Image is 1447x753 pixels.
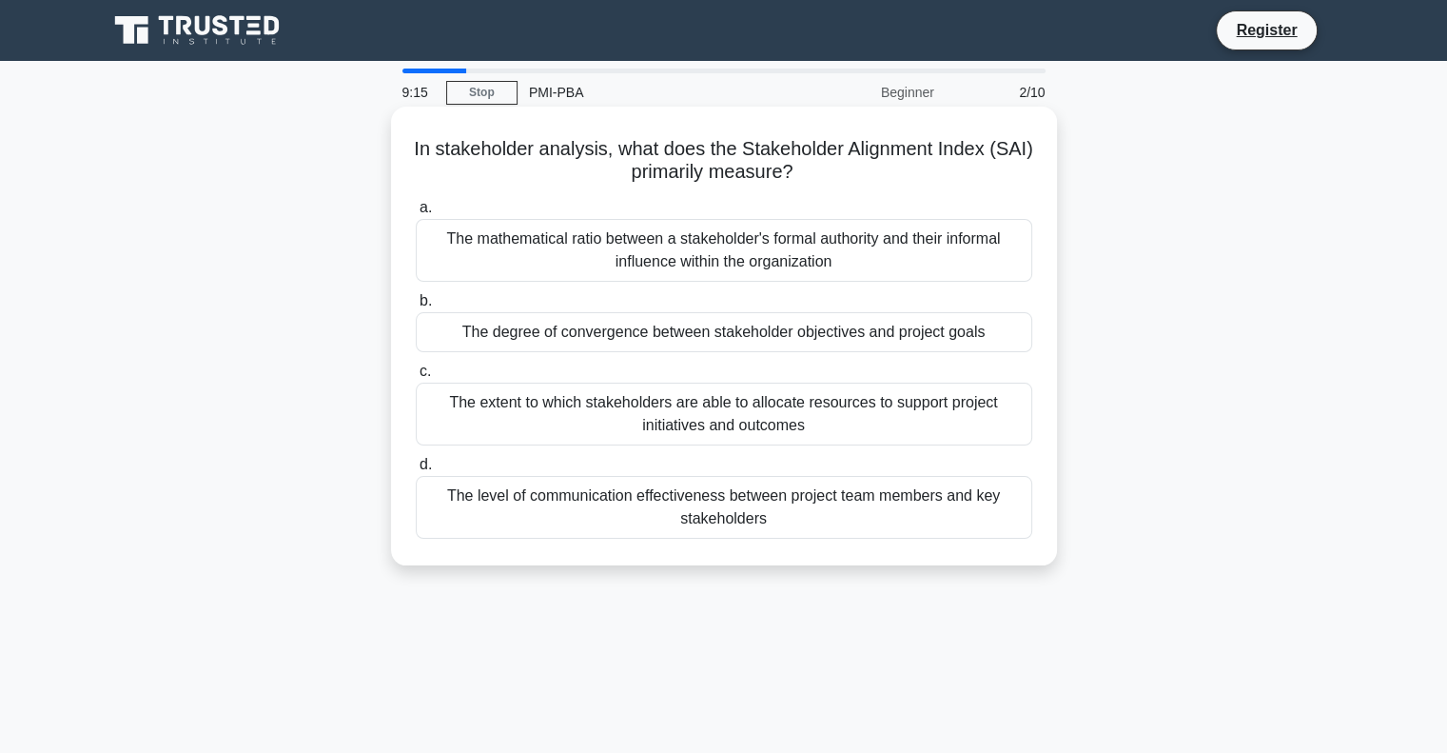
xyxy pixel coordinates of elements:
div: 9:15 [391,73,446,111]
div: The extent to which stakeholders are able to allocate resources to support project initiatives an... [416,383,1032,446]
div: PMI-PBA [518,73,779,111]
a: Register [1224,18,1308,42]
span: a. [420,199,432,215]
div: The level of communication effectiveness between project team members and key stakeholders [416,476,1032,539]
span: b. [420,292,432,308]
div: Beginner [779,73,946,111]
a: Stop [446,81,518,105]
div: The degree of convergence between stakeholder objectives and project goals [416,312,1032,352]
span: c. [420,363,431,379]
div: 2/10 [946,73,1057,111]
div: The mathematical ratio between a stakeholder's formal authority and their informal influence with... [416,219,1032,282]
h5: In stakeholder analysis, what does the Stakeholder Alignment Index (SAI) primarily measure? [414,137,1034,185]
span: d. [420,456,432,472]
